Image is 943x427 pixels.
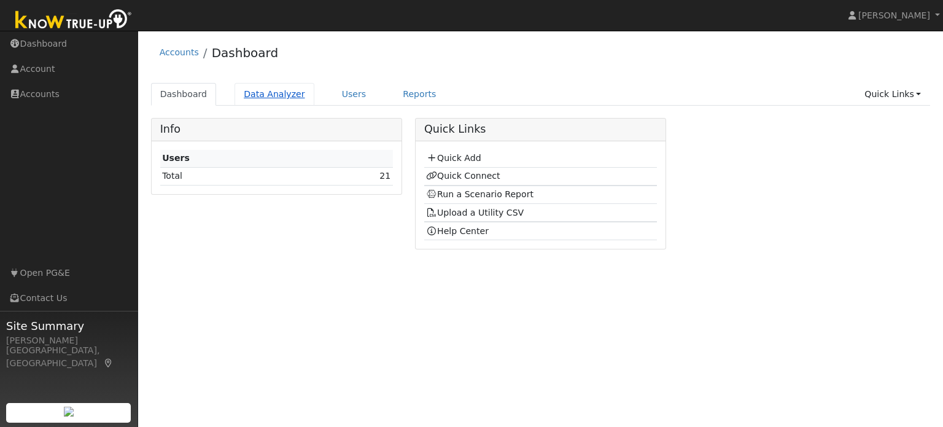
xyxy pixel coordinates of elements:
[162,153,190,163] strong: Users
[160,123,393,136] h5: Info
[9,7,138,34] img: Know True-Up
[160,167,303,185] td: Total
[426,208,524,217] a: Upload a Utility CSV
[333,83,376,106] a: Users
[151,83,217,106] a: Dashboard
[426,171,500,181] a: Quick Connect
[103,358,114,368] a: Map
[6,344,131,370] div: [GEOGRAPHIC_DATA], [GEOGRAPHIC_DATA]
[379,171,390,181] a: 21
[858,10,930,20] span: [PERSON_NAME]
[424,123,657,136] h5: Quick Links
[426,226,489,236] a: Help Center
[6,334,131,347] div: [PERSON_NAME]
[426,153,481,163] a: Quick Add
[426,189,534,199] a: Run a Scenario Report
[212,45,279,60] a: Dashboard
[235,83,314,106] a: Data Analyzer
[64,407,74,417] img: retrieve
[855,83,930,106] a: Quick Links
[394,83,445,106] a: Reports
[160,47,199,57] a: Accounts
[6,318,131,334] span: Site Summary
